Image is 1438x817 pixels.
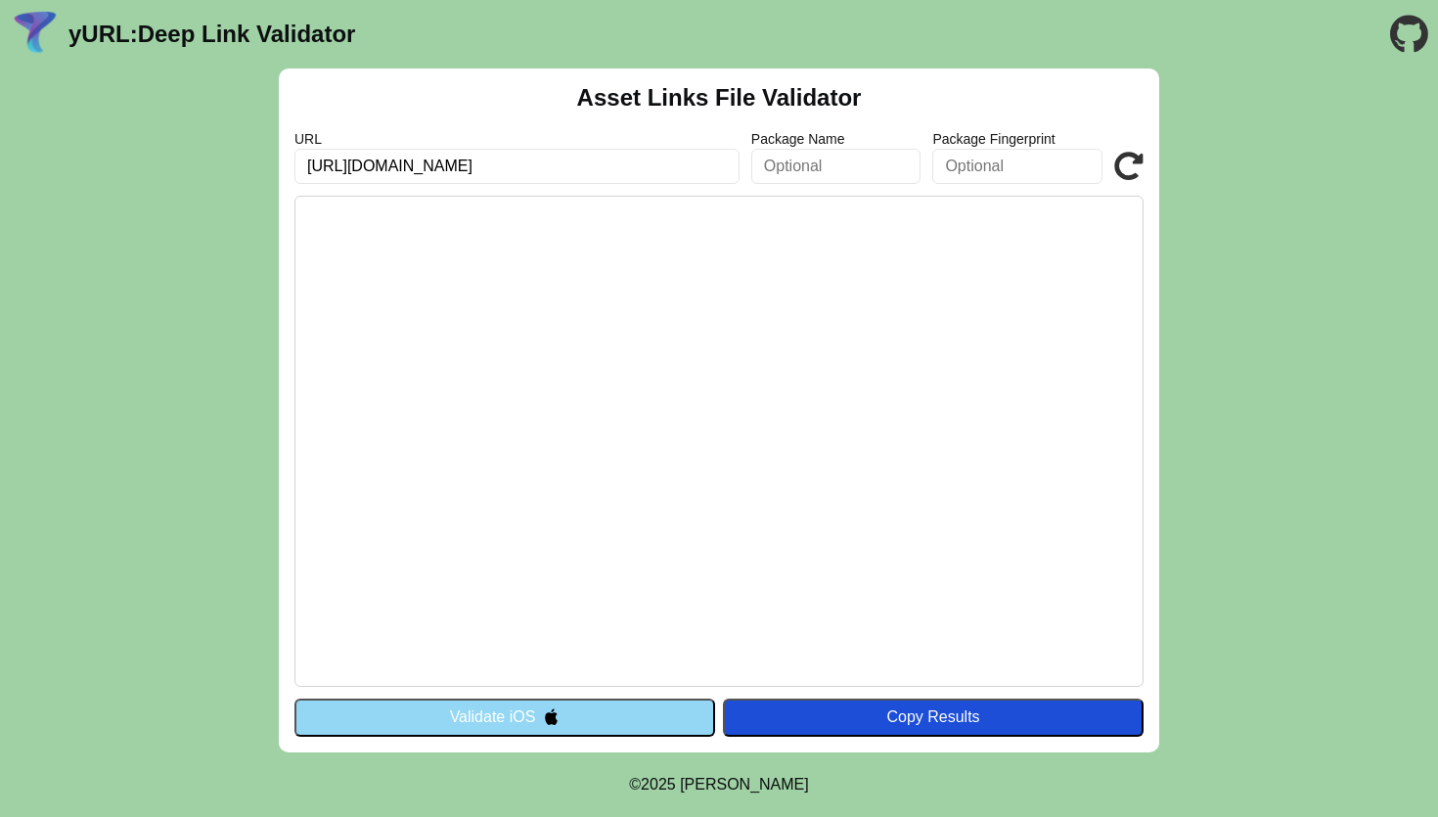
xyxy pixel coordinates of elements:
[10,9,61,60] img: yURL Logo
[294,149,740,184] input: Required
[68,21,355,48] a: yURL:Deep Link Validator
[543,708,560,725] img: appleIcon.svg
[680,776,809,793] a: Michael Ibragimchayev's Personal Site
[751,131,921,147] label: Package Name
[751,149,921,184] input: Optional
[723,699,1144,736] button: Copy Results
[629,752,808,817] footer: ©
[733,708,1134,726] div: Copy Results
[577,84,862,112] h2: Asset Links File Validator
[294,131,740,147] label: URL
[932,131,1102,147] label: Package Fingerprint
[294,699,715,736] button: Validate iOS
[932,149,1102,184] input: Optional
[641,776,676,793] span: 2025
